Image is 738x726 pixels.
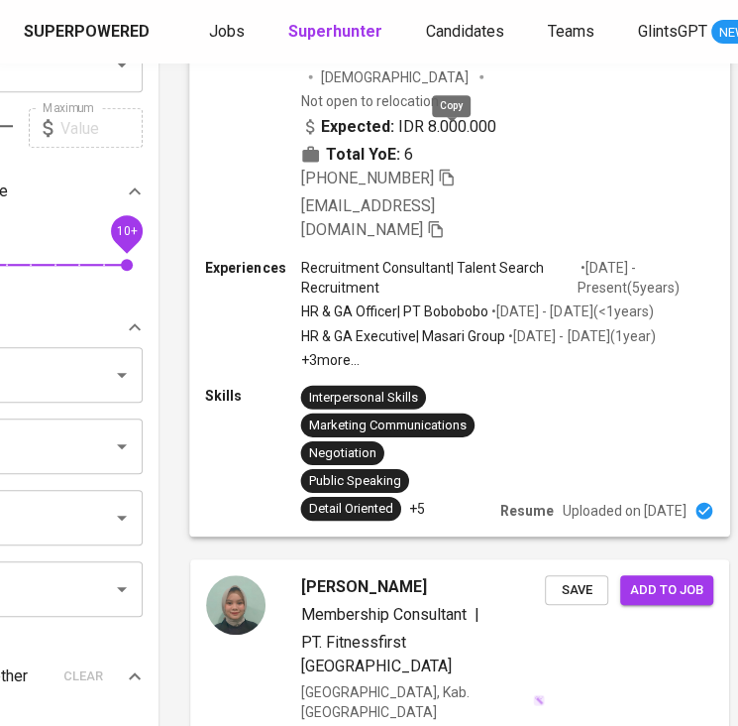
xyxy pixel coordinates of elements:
p: Recruitment Consultant | Talent Search Recruitment [301,258,578,298]
p: Not open to relocation [301,90,439,110]
div: Marketing Communications [309,416,467,434]
p: Resume [500,500,554,520]
span: [PERSON_NAME] [301,575,427,599]
span: | [474,603,479,627]
b: Superhunter [288,22,382,41]
p: HR & GA Executive | Masari Group [301,325,506,345]
img: ada1f8ab60c9bbea66b92eb2668df424.jpeg [206,575,265,635]
div: Public Speaking [309,471,401,490]
button: Open [108,51,136,78]
div: IDR 8.000.000 [301,114,497,138]
button: Open [108,575,136,603]
div: Superpowered [24,21,150,44]
b: Total YoE: [326,142,400,166]
b: Expected: [321,114,394,138]
a: Jobs [209,20,249,45]
button: Open [108,504,136,532]
span: PT. Fitnessfirst [GEOGRAPHIC_DATA] [301,633,452,675]
span: Candidates [426,22,504,41]
a: Teams [548,20,598,45]
span: 6 [404,142,413,166]
span: [EMAIL_ADDRESS][DOMAIN_NAME] [301,195,435,238]
p: • [DATE] - [DATE] ( 1 year ) [505,325,655,345]
img: magic_wand.svg [533,694,545,706]
p: • [DATE] - [DATE] ( <1 years ) [488,302,653,321]
a: Superpowered [24,21,154,44]
a: Candidates [426,20,508,45]
span: Membership Consultant [301,605,467,624]
div: Interpersonal Skills [309,388,418,407]
input: Value [60,108,143,148]
span: Save [555,579,598,602]
span: Teams [548,22,594,41]
span: [PHONE_NUMBER] [301,168,434,186]
button: Add to job [620,575,713,606]
span: Add to job [630,579,703,602]
div: Negotiation [309,443,376,462]
div: Detail Oriented [309,499,393,518]
p: +3 more ... [301,349,714,369]
button: Open [108,432,136,460]
span: GlintsGPT [638,22,707,41]
p: +5 [409,498,425,518]
span: [DEMOGRAPHIC_DATA] [321,66,472,86]
p: Uploaded on [DATE] [562,500,685,520]
div: [GEOGRAPHIC_DATA], Kab. [GEOGRAPHIC_DATA] [301,682,545,722]
p: HR & GA Officer | PT Bobobobo [301,302,489,321]
p: • [DATE] - Present ( 5 years ) [578,258,714,298]
a: Superhunter [288,20,386,45]
p: Experiences [205,258,300,278]
span: 10+ [116,224,137,238]
p: Skills [205,385,300,405]
button: Save [545,575,608,606]
button: Open [108,361,136,389]
span: Jobs [209,22,245,41]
